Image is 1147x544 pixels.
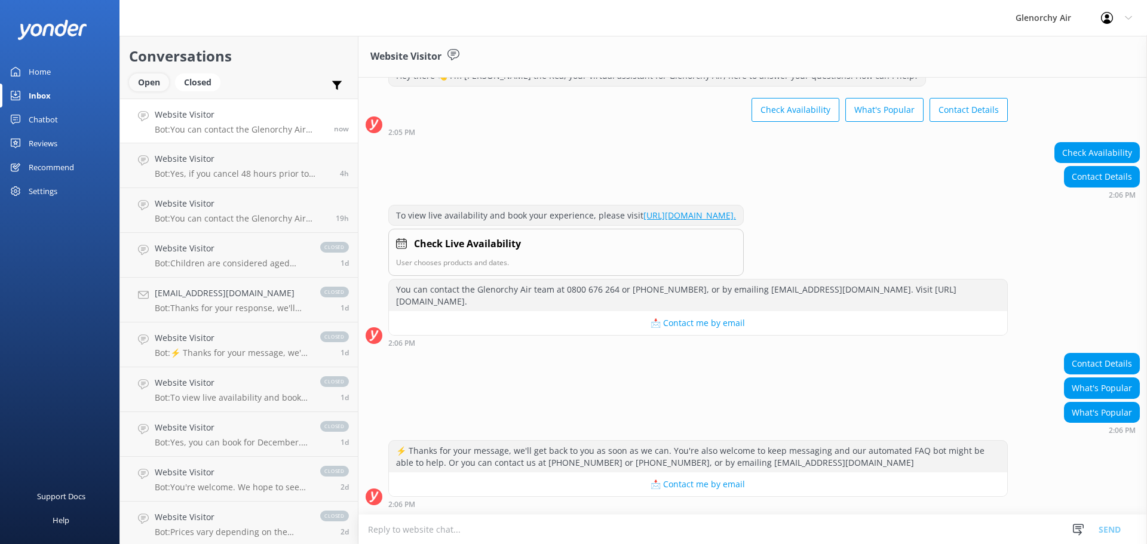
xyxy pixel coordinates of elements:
[388,339,1008,347] div: 02:06pm 13-Aug-2025 (UTC +12:00) Pacific/Auckland
[155,466,308,479] h4: Website Visitor
[1109,192,1136,199] strong: 2:06 PM
[120,457,358,502] a: Website VisitorBot:You're welcome. We hope to see you at [GEOGRAPHIC_DATA] Air soon!closed2d
[320,421,349,432] span: closed
[155,242,308,255] h4: Website Visitor
[155,482,308,493] p: Bot: You're welcome. We hope to see you at [GEOGRAPHIC_DATA] Air soon!
[320,287,349,297] span: closed
[29,60,51,84] div: Home
[320,511,349,521] span: closed
[1064,190,1140,199] div: 02:06pm 13-Aug-2025 (UTC +12:00) Pacific/Auckland
[388,129,415,136] strong: 2:05 PM
[155,168,331,179] p: Bot: Yes, if you cancel 48 hours prior to departure, you will receive a 100% refund.
[1055,143,1139,163] div: Check Availability
[120,99,358,143] a: Website VisitorBot:You can contact the Glenorchy Air team at 0800 676 264 or [PHONE_NUMBER], or b...
[120,412,358,457] a: Website VisitorBot:Yes, you can book for December. To view live availability and book your experi...
[389,441,1007,472] div: ⚡ Thanks for your message, we'll get back to you as soon as we can. You're also welcome to keep m...
[129,75,175,88] a: Open
[37,484,85,508] div: Support Docs
[18,20,87,39] img: yonder-white-logo.png
[320,242,349,253] span: closed
[370,49,441,64] h3: Website Visitor
[155,511,308,524] h4: Website Visitor
[388,500,1008,508] div: 02:06pm 13-Aug-2025 (UTC +12:00) Pacific/Auckland
[1065,402,1139,423] div: What's Popular
[396,257,736,268] p: User chooses products and dates.
[155,108,325,121] h4: Website Visitor
[388,340,415,347] strong: 2:06 PM
[155,348,308,358] p: Bot: ⚡ Thanks for your message, we'll get back to you as soon as we can. You're also welcome to k...
[155,124,325,135] p: Bot: You can contact the Glenorchy Air team at 0800 676 264 or [PHONE_NUMBER], or by emailing [EM...
[155,437,308,448] p: Bot: Yes, you can book for December. To view live availability and book your experience, visit [U...
[1064,426,1140,434] div: 02:06pm 13-Aug-2025 (UTC +12:00) Pacific/Auckland
[320,331,349,342] span: closed
[120,278,358,322] a: [EMAIL_ADDRESS][DOMAIN_NAME]Bot:Thanks for your response, we'll get back to you as soon as we can...
[752,98,839,122] button: Check Availability
[643,210,736,221] a: [URL][DOMAIN_NAME].
[930,98,1008,122] button: Contact Details
[341,303,349,313] span: 08:20pm 11-Aug-2025 (UTC +12:00) Pacific/Auckland
[341,482,349,492] span: 01:27pm 11-Aug-2025 (UTC +12:00) Pacific/Auckland
[120,367,358,412] a: Website VisitorBot:To view live availability and book your experience, please visit [URL][DOMAIN_...
[320,376,349,387] span: closed
[29,179,57,203] div: Settings
[155,152,331,165] h4: Website Visitor
[155,303,308,314] p: Bot: Thanks for your response, we'll get back to you as soon as we can during opening hours.
[1065,167,1139,187] div: Contact Details
[336,213,349,223] span: 07:00pm 12-Aug-2025 (UTC +12:00) Pacific/Auckland
[1109,427,1136,434] strong: 2:06 PM
[29,155,74,179] div: Recommend
[120,188,358,233] a: Website VisitorBot:You can contact the Glenorchy Air team at 0800 676 264 or [PHONE_NUMBER], or b...
[320,466,349,477] span: closed
[341,527,349,537] span: 12:49am 11-Aug-2025 (UTC +12:00) Pacific/Auckland
[341,437,349,447] span: 06:13pm 11-Aug-2025 (UTC +12:00) Pacific/Auckland
[129,45,349,67] h2: Conversations
[175,73,220,91] div: Closed
[389,472,1007,496] button: 📩 Contact me by email
[389,279,1007,311] div: You can contact the Glenorchy Air team at 0800 676 264 or [PHONE_NUMBER], or by emailing [EMAIL_A...
[29,131,57,155] div: Reviews
[388,501,415,508] strong: 2:06 PM
[155,421,308,434] h4: Website Visitor
[120,233,358,278] a: Website VisitorBot:Children are considered aged [DEMOGRAPHIC_DATA] years. Each infant must be acc...
[120,143,358,188] a: Website VisitorBot:Yes, if you cancel 48 hours prior to departure, you will receive a 100% refund.4h
[155,197,327,210] h4: Website Visitor
[155,331,308,345] h4: Website Visitor
[341,392,349,402] span: 06:32pm 11-Aug-2025 (UTC +12:00) Pacific/Auckland
[155,213,327,224] p: Bot: You can contact the Glenorchy Air team at 0800 676 264 or [PHONE_NUMBER], or by emailing [EM...
[29,107,58,131] div: Chatbot
[340,168,349,179] span: 09:29am 13-Aug-2025 (UTC +12:00) Pacific/Auckland
[1065,354,1139,374] div: Contact Details
[155,527,308,537] p: Bot: Prices vary depending on the flight, season, group size, and fare type. For the most up-to-d...
[414,236,521,252] h4: Check Live Availability
[389,311,1007,335] button: 📩 Contact me by email
[155,376,308,389] h4: Website Visitor
[53,508,69,532] div: Help
[334,124,349,134] span: 02:06pm 13-Aug-2025 (UTC +12:00) Pacific/Auckland
[341,258,349,268] span: 08:56pm 11-Aug-2025 (UTC +12:00) Pacific/Auckland
[155,287,308,300] h4: [EMAIL_ADDRESS][DOMAIN_NAME]
[29,84,51,107] div: Inbox
[388,128,1008,136] div: 02:05pm 13-Aug-2025 (UTC +12:00) Pacific/Auckland
[389,205,743,226] div: To view live availability and book your experience, please visit
[845,98,924,122] button: What's Popular
[120,322,358,367] a: Website VisitorBot:⚡ Thanks for your message, we'll get back to you as soon as we can. You're als...
[155,258,308,269] p: Bot: Children are considered aged [DEMOGRAPHIC_DATA] years. Each infant must be accompanied by on...
[175,75,226,88] a: Closed
[1065,378,1139,398] div: What's Popular
[341,348,349,358] span: 08:00pm 11-Aug-2025 (UTC +12:00) Pacific/Auckland
[155,392,308,403] p: Bot: To view live availability and book your experience, please visit [URL][DOMAIN_NAME].
[129,73,169,91] div: Open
